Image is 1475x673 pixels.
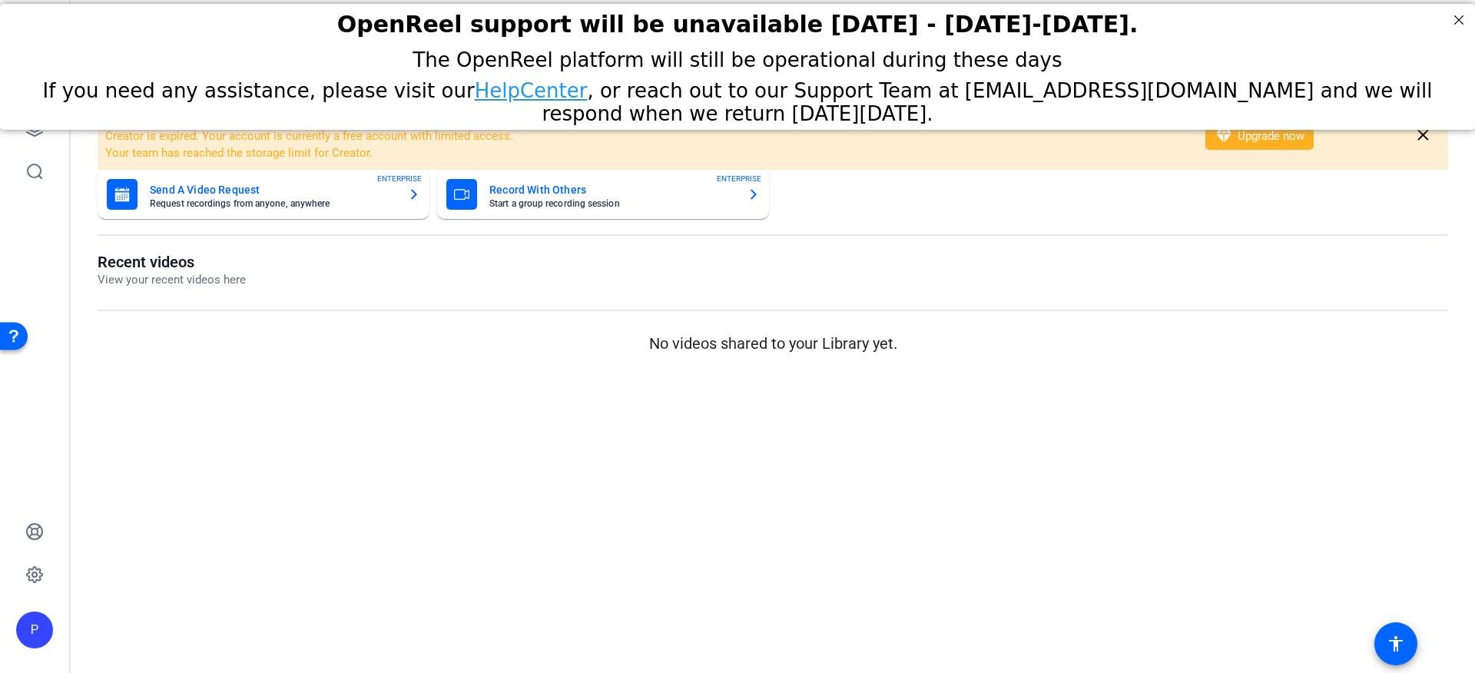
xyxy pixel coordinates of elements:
p: No videos shared to your Library yet. [98,332,1448,355]
span: ENTERPRISE [717,173,761,184]
mat-card-title: Send A Video Request [150,181,396,199]
mat-card-title: Record With Others [489,181,735,199]
p: View your recent videos here [98,271,246,289]
button: Send A Video RequestRequest recordings from anyone, anywhereENTERPRISE [98,170,429,219]
mat-icon: accessibility [1387,635,1405,653]
mat-card-subtitle: Request recordings from anyone, anywhere [150,199,396,208]
div: P [16,612,53,648]
span: The OpenReel platform will still be operational during these days [413,45,1062,68]
li: Creator is expired. Your account is currently a free account with limited access. [105,128,1185,145]
span: ENTERPRISE [377,173,422,184]
mat-icon: close [1414,126,1433,145]
button: Upgrade now [1205,122,1314,150]
mat-icon: diamond [1215,127,1233,145]
button: Record With OthersStart a group recording sessionENTERPRISE [437,170,769,219]
h1: Recent videos [98,253,246,271]
li: Your team has reached the storage limit for Creator. [105,144,1185,162]
a: HelpCenter [475,75,588,98]
div: Close Step [1449,6,1469,26]
mat-card-subtitle: Start a group recording session [489,199,735,208]
span: If you need any assistance, please visit our , or reach out to our Support Team at [EMAIL_ADDRESS... [43,75,1433,121]
h2: OpenReel support will be unavailable Thursday - Friday, October 16th-17th. [19,7,1456,34]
